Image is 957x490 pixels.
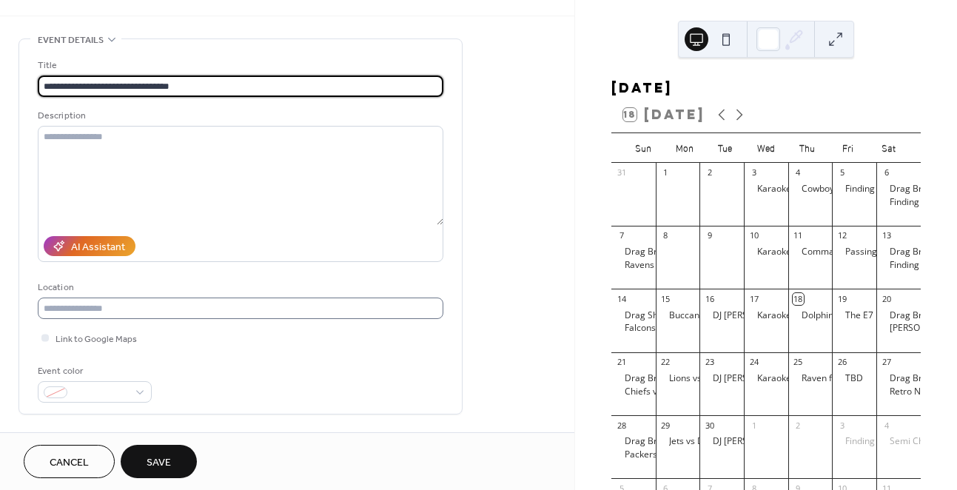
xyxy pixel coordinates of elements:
[704,420,715,431] div: 30
[713,372,793,385] div: DJ [PERSON_NAME]
[788,309,833,322] div: Dolphins vs Bills
[890,259,950,272] div: Finding [DATE]
[744,309,788,322] div: Karaoke feat. DJ Ed
[38,108,440,124] div: Description
[757,372,836,385] div: Karaoke feat. DJ Ed
[890,246,942,258] div: Drag Brunch
[616,357,627,368] div: 21
[802,309,868,322] div: Dolphins vs Bills
[71,240,125,255] div: AI Assistant
[669,435,733,448] div: Jets vs Dolphins
[832,435,876,448] div: Finding Friday
[744,183,788,195] div: Karaoke feat. DJ Ed
[625,372,677,385] div: Drag Brunch
[876,322,921,335] div: Chandler & The Bings
[890,196,950,209] div: Finding [DATE]
[625,246,677,258] div: Drag Brunch
[704,167,715,178] div: 2
[699,435,744,448] div: DJ Brian Kadir
[890,183,942,195] div: Drag Brunch
[788,372,833,385] div: Raven from RuPaul's Drag Race
[748,167,759,178] div: 3
[625,435,835,448] div: Drag Brunch: [PERSON_NAME] as [PERSON_NAME]
[890,372,942,385] div: Drag Brunch
[625,386,691,398] div: Chiefs vs Giants
[845,435,906,448] div: Finding [DATE]
[38,363,149,379] div: Event color
[793,293,804,304] div: 18
[611,322,656,335] div: Falcons vs Vikings
[611,246,656,258] div: Drag Brunch
[881,420,892,431] div: 4
[832,246,876,258] div: Passing Strangers
[876,309,921,322] div: Drag Brunch
[876,259,921,272] div: Finding Friday
[748,230,759,241] div: 10
[881,230,892,241] div: 13
[656,309,700,322] div: Buccaneers vs Texans
[50,455,89,471] span: Cancel
[836,293,847,304] div: 19
[699,309,744,322] div: DJ Brian Kadir
[890,386,951,398] div: Retro Nouveau
[625,259,685,272] div: Ravens vs Bills
[660,230,671,241] div: 8
[836,167,847,178] div: 5
[713,309,793,322] div: DJ [PERSON_NAME]
[611,79,921,97] div: [DATE]
[611,372,656,385] div: Drag Brunch
[611,309,656,322] div: Drag Show
[660,420,671,431] div: 29
[744,372,788,385] div: Karaoke feat. DJ Ed
[757,246,836,258] div: Karaoke feat. DJ Ed
[881,357,892,368] div: 27
[147,455,171,471] span: Save
[788,183,833,195] div: Cowboys vs Eagles
[616,167,627,178] div: 31
[121,445,197,478] button: Save
[793,230,804,241] div: 11
[845,246,920,258] div: Passing Strangers
[616,420,627,431] div: 28
[845,183,906,195] div: Finding [DATE]
[24,445,115,478] button: Cancel
[625,309,670,322] div: Drag Show
[876,183,921,195] div: Drag Brunch
[611,435,656,448] div: Drag Brunch: Jade Jolie as Taylor Swift
[845,372,863,385] div: TBD
[625,449,708,461] div: Packers vs Cowboys
[704,293,715,304] div: 16
[611,386,656,398] div: Chiefs vs Giants
[832,183,876,195] div: Finding Friday
[660,293,671,304] div: 15
[660,357,671,368] div: 22
[699,372,744,385] div: DJ Brian Kadir
[881,167,892,178] div: 6
[713,435,793,448] div: DJ [PERSON_NAME]
[757,183,836,195] div: Karaoke feat. DJ Ed
[748,293,759,304] div: 17
[757,309,836,322] div: Karaoke feat. DJ Ed
[625,322,698,335] div: Falcons vs Vikings
[669,372,733,385] div: Lions vs Ravens
[845,309,897,322] div: The E7 Band
[786,133,827,163] div: Thu
[660,167,671,178] div: 1
[836,357,847,368] div: 26
[611,449,656,461] div: Packers vs Cowboys
[793,167,804,178] div: 4
[38,33,104,48] span: Event details
[793,357,804,368] div: 25
[876,196,921,209] div: Finding Friday
[748,357,759,368] div: 24
[802,183,879,195] div: Cowboys vs Eagles
[704,357,715,368] div: 23
[868,133,909,163] div: Sat
[744,246,788,258] div: Karaoke feat. DJ Ed
[611,259,656,272] div: Ravens vs Bills
[748,420,759,431] div: 1
[656,435,700,448] div: Jets vs Dolphins
[876,435,921,448] div: Semi Charmed
[788,246,833,258] div: Commanders vs Packers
